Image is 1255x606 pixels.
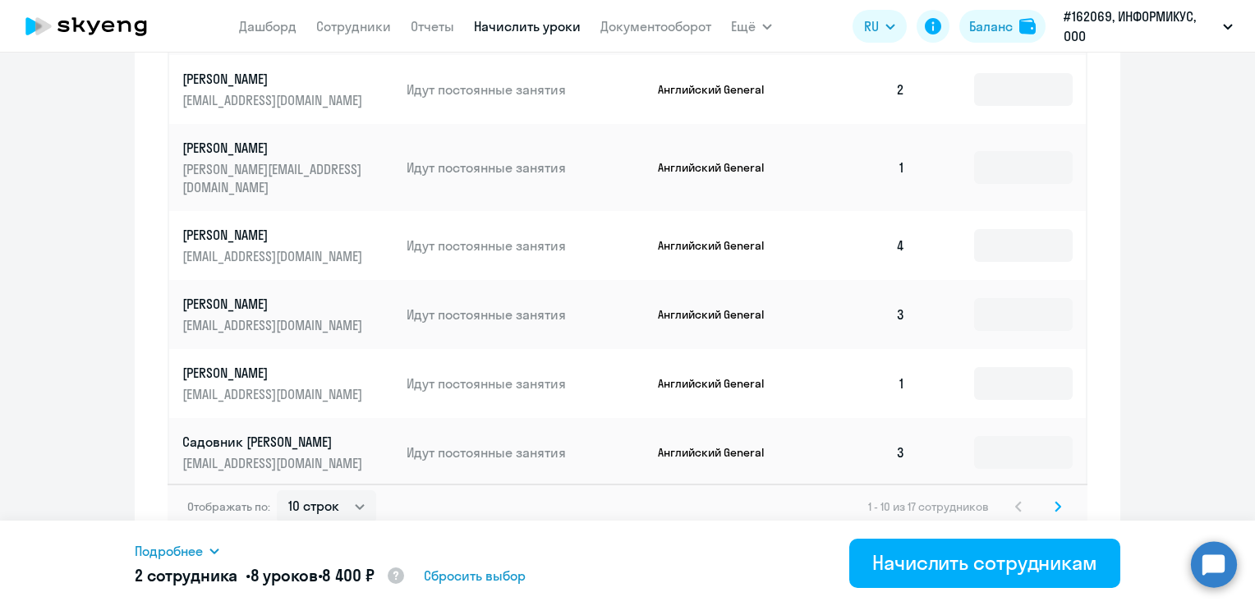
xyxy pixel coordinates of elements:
img: balance [1019,18,1036,34]
p: Садовник [PERSON_NAME] [182,433,366,451]
p: Идут постоянные занятия [407,443,645,461]
p: #162069, ИНФОРМИКУС, ООО [1064,7,1216,46]
a: Садовник [PERSON_NAME][EMAIL_ADDRESS][DOMAIN_NAME] [182,433,393,472]
p: Английский General [658,82,781,97]
a: Сотрудники [316,18,391,34]
p: Идут постоянные занятия [407,80,645,99]
p: Идут постоянные занятия [407,158,645,177]
td: 3 [803,280,918,349]
span: RU [864,16,879,36]
p: [EMAIL_ADDRESS][DOMAIN_NAME] [182,91,366,109]
a: [PERSON_NAME][EMAIL_ADDRESS][DOMAIN_NAME] [182,226,393,265]
p: Английский General [658,376,781,391]
span: Сбросить выбор [424,566,526,585]
button: #162069, ИНФОРМИКУС, ООО [1055,7,1241,46]
p: Английский General [658,307,781,322]
p: Идут постоянные занятия [407,236,645,255]
a: [PERSON_NAME][EMAIL_ADDRESS][DOMAIN_NAME] [182,364,393,403]
a: [PERSON_NAME][PERSON_NAME][EMAIL_ADDRESS][DOMAIN_NAME] [182,139,393,196]
td: 2 [803,55,918,124]
button: Ещё [731,10,772,43]
p: [PERSON_NAME] [182,70,366,88]
span: 8 уроков [251,565,318,585]
a: Отчеты [411,18,454,34]
p: [PERSON_NAME] [182,364,366,382]
td: 3 [803,418,918,487]
a: Начислить уроки [474,18,581,34]
button: Балансbalance [959,10,1046,43]
button: RU [853,10,907,43]
span: 8 400 ₽ [322,565,374,585]
a: [PERSON_NAME][EMAIL_ADDRESS][DOMAIN_NAME] [182,70,393,109]
p: [PERSON_NAME] [182,226,366,244]
span: Подробнее [135,541,203,561]
p: [EMAIL_ADDRESS][DOMAIN_NAME] [182,247,366,265]
a: [PERSON_NAME][EMAIL_ADDRESS][DOMAIN_NAME] [182,295,393,334]
p: Английский General [658,445,781,460]
a: Дашборд [239,18,297,34]
p: [PERSON_NAME][EMAIL_ADDRESS][DOMAIN_NAME] [182,160,366,196]
p: Идут постоянные занятия [407,305,645,324]
span: 1 - 10 из 17 сотрудников [868,499,989,514]
td: 4 [803,211,918,280]
p: [EMAIL_ADDRESS][DOMAIN_NAME] [182,316,366,334]
span: Ещё [731,16,756,36]
div: Баланс [969,16,1013,36]
button: Начислить сотрудникам [849,539,1120,588]
p: [PERSON_NAME] [182,139,366,157]
span: Отображать по: [187,499,270,514]
td: 1 [803,124,918,211]
p: Идут постоянные занятия [407,374,645,393]
td: 1 [803,349,918,418]
p: [EMAIL_ADDRESS][DOMAIN_NAME] [182,454,366,472]
p: [EMAIL_ADDRESS][DOMAIN_NAME] [182,385,366,403]
a: Документооборот [600,18,711,34]
p: Английский General [658,160,781,175]
p: Английский General [658,238,781,253]
p: [PERSON_NAME] [182,295,366,313]
h5: 2 сотрудника • • [135,564,406,589]
div: Начислить сотрудникам [872,549,1097,576]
